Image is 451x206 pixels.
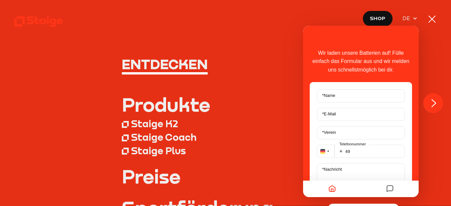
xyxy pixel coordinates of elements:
[131,131,196,143] div: Staige Coach
[363,11,393,27] a: Shop
[402,14,412,22] span: DE
[122,117,330,131] a: Staige K2
[370,14,385,22] span: Shop
[131,145,186,157] div: Staige Plus
[122,95,210,114] div: Produkte
[303,26,419,197] iframe: chat widget
[131,118,178,130] div: Staige K2
[122,167,330,186] a: Preise
[122,131,330,144] a: Staige Coach
[122,144,330,157] a: Staige Plus
[423,93,444,113] iframe: chat widget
